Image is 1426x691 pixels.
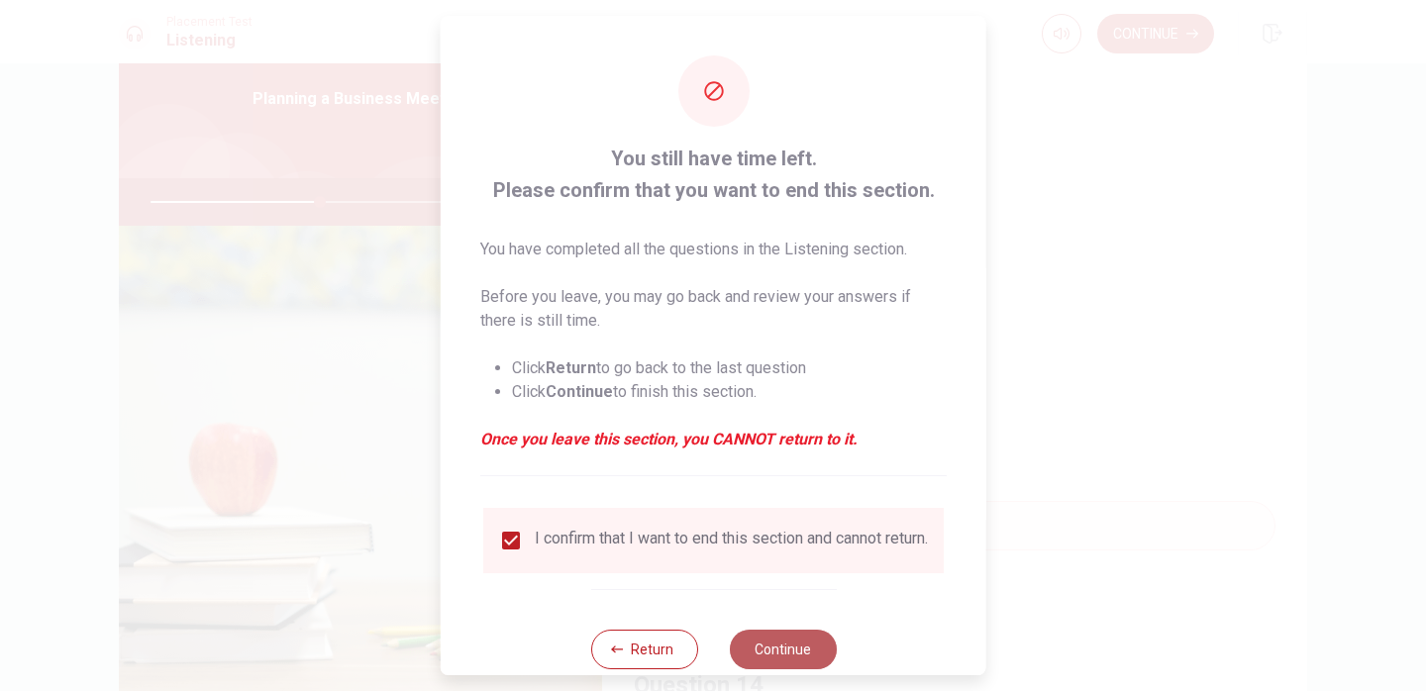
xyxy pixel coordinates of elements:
strong: Continue [546,382,613,401]
em: Once you leave this section, you CANNOT return to it. [480,428,947,451]
li: Click to go back to the last question [512,356,947,380]
button: Return [590,630,697,669]
div: I confirm that I want to end this section and cannot return. [535,529,928,552]
strong: Return [546,358,596,377]
button: Continue [729,630,836,669]
li: Click to finish this section. [512,380,947,404]
p: Before you leave, you may go back and review your answers if there is still time. [480,285,947,333]
p: You have completed all the questions in the Listening section. [480,238,947,261]
span: You still have time left. Please confirm that you want to end this section. [480,143,947,206]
